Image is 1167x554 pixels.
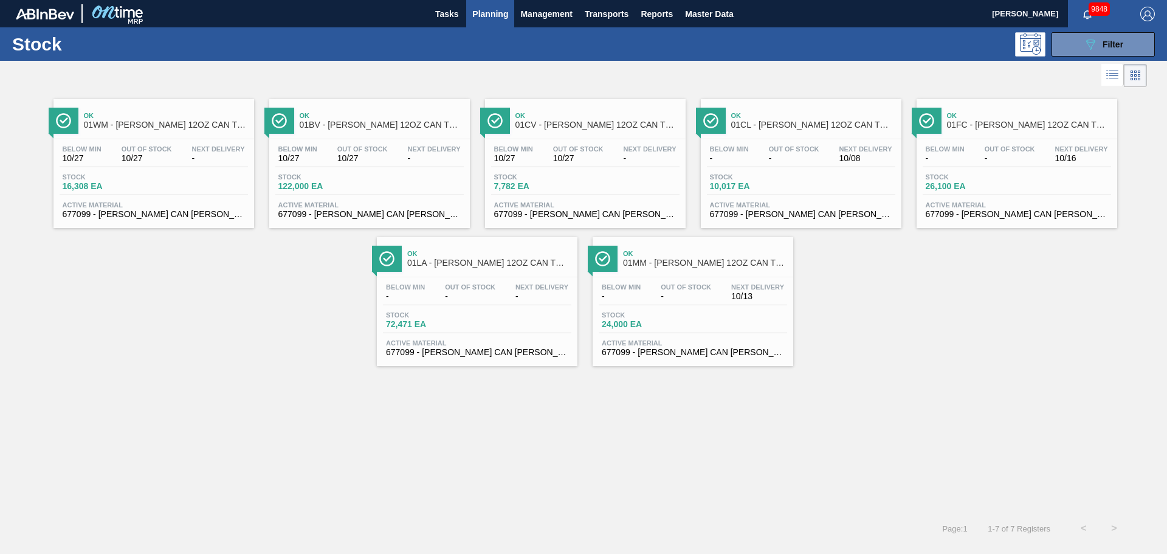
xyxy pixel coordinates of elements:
a: ÍconeOk01CL - [PERSON_NAME] 12OZ CAN TWNSTK 30/12 CANBelow Min-Out Of Stock-Next Delivery10/08Sto... [692,90,907,228]
span: Master Data [685,7,733,21]
span: - [602,292,641,301]
span: Next Delivery [192,145,245,153]
button: Notifications [1068,5,1107,23]
span: 677099 - CARR CAN BUD 12OZ TWNSTK 30/12 CAN 0724 [926,210,1108,219]
span: 26,100 EA [926,182,1011,191]
span: Ok [731,112,895,119]
span: Active Material [63,201,245,209]
a: ÍconeOk01WM - [PERSON_NAME] 12OZ CAN TWNSTK 30/12 CANBelow Min10/27Out Of Stock10/27Next Delivery... [44,90,260,228]
span: Stock [494,173,579,181]
span: Below Min [494,145,533,153]
span: 16,308 EA [63,182,148,191]
span: 01BV - CARR BUD 12OZ CAN TWNSTK 30/12 CAN [300,120,464,130]
span: Below Min [926,145,965,153]
span: 10/08 [839,154,892,163]
span: Reports [641,7,673,21]
span: 677099 - CARR CAN BUD 12OZ TWNSTK 30/12 CAN 0724 [63,210,245,219]
span: 01LA - CARR BUD 12OZ CAN TWNSTK 30/12 CAN [407,258,571,268]
span: 9848 [1089,2,1110,16]
span: Transports [585,7,628,21]
span: Out Of Stock [985,145,1035,153]
span: Out Of Stock [445,283,495,291]
span: Ok [300,112,464,119]
span: 677099 - CARR CAN BUD 12OZ TWNSTK 30/12 CAN 0724 [602,348,784,357]
span: 677099 - CARR CAN BUD 12OZ TWNSTK 30/12 CAN 0724 [278,210,461,219]
span: Out Of Stock [337,145,388,153]
span: Out Of Stock [122,145,172,153]
span: - [710,154,749,163]
span: Filter [1103,40,1123,49]
img: Ícone [703,113,718,128]
span: 01CL - CARR BUD 12OZ CAN TWNSTK 30/12 CAN [731,120,895,130]
a: ÍconeOk01LA - [PERSON_NAME] 12OZ CAN TWNSTK 30/12 CANBelow Min-Out Of Stock-Next Delivery-Stock72... [368,228,583,366]
span: Stock [63,173,148,181]
span: Out Of Stock [769,145,819,153]
span: 10/27 [278,154,317,163]
span: Active Material [602,339,784,347]
span: Next Delivery [1055,145,1108,153]
span: Ok [84,112,248,119]
span: Out Of Stock [661,283,711,291]
span: Stock [278,173,363,181]
span: - [515,292,568,301]
span: Active Material [710,201,892,209]
span: 24,000 EA [602,320,687,329]
span: Stock [926,173,1011,181]
span: Ok [407,250,571,257]
span: Planning [472,7,508,21]
a: ÍconeOk01BV - [PERSON_NAME] 12OZ CAN TWNSTK 30/12 CANBelow Min10/27Out Of Stock10/27Next Delivery... [260,90,476,228]
span: - [769,154,819,163]
span: 122,000 EA [278,182,363,191]
span: 10/16 [1055,154,1108,163]
a: ÍconeOk01CV - [PERSON_NAME] 12OZ CAN TWNSTK 30/12 CANBelow Min10/27Out Of Stock10/27Next Delivery... [476,90,692,228]
span: Management [520,7,573,21]
div: List Vision [1101,64,1124,87]
span: 01WM - CARR BUD 12OZ CAN TWNSTK 30/12 CAN [84,120,248,130]
span: Next Delivery [515,283,568,291]
span: Below Min [710,145,749,153]
a: ÍconeOk01MM - [PERSON_NAME] 12OZ CAN TWNSTK 30/12 CANBelow Min-Out Of Stock-Next Delivery10/13Sto... [583,228,799,366]
span: Ok [515,112,680,119]
span: Below Min [386,283,425,291]
span: Stock [602,311,687,319]
span: Below Min [63,145,102,153]
span: - [624,154,676,163]
span: 01FC - CARR BUD 12OZ CAN TWNSTK 30/12 CAN [947,120,1111,130]
button: > [1099,513,1129,544]
span: 10/27 [337,154,388,163]
span: Next Delivery [408,145,461,153]
span: - [408,154,461,163]
span: - [192,154,245,163]
span: 677099 - CARR CAN BUD 12OZ TWNSTK 30/12 CAN 0724 [386,348,568,357]
img: Ícone [595,251,610,266]
span: 10/27 [122,154,172,163]
img: Ícone [487,113,503,128]
img: Ícone [56,113,71,128]
div: Card Vision [1124,64,1147,87]
span: 10/27 [553,154,604,163]
span: - [386,292,425,301]
span: 1 - 7 of 7 Registers [986,524,1050,533]
span: Below Min [278,145,317,153]
span: Out Of Stock [553,145,604,153]
span: Active Material [278,201,461,209]
div: Programming: no user selected [1015,32,1045,57]
img: Ícone [379,251,394,266]
button: Filter [1052,32,1155,57]
span: - [661,292,711,301]
span: Ok [623,250,787,257]
span: Next Delivery [624,145,676,153]
span: 7,782 EA [494,182,579,191]
span: Stock [386,311,471,319]
span: Ok [947,112,1111,119]
span: Active Material [494,201,676,209]
span: - [926,154,965,163]
img: Ícone [272,113,287,128]
span: 10/27 [63,154,102,163]
span: Below Min [602,283,641,291]
span: Next Delivery [731,283,784,291]
span: Active Material [926,201,1108,209]
span: 72,471 EA [386,320,471,329]
span: - [985,154,1035,163]
button: < [1069,513,1099,544]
